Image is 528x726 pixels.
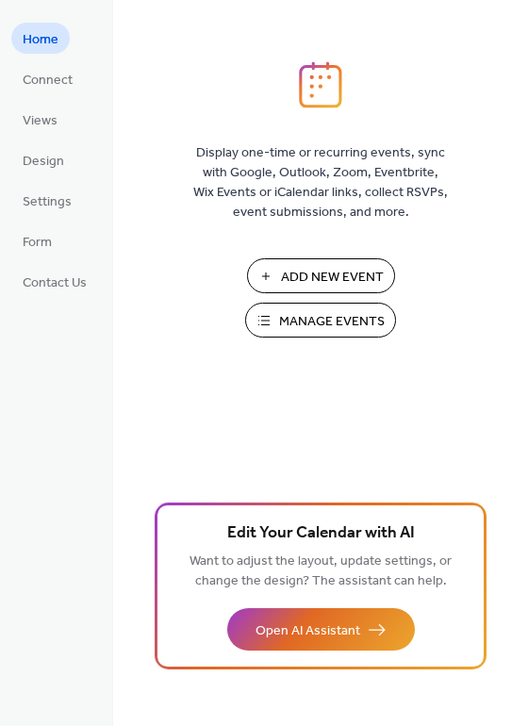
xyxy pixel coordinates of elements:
span: Settings [23,192,72,212]
span: Connect [23,71,73,91]
span: Edit Your Calendar with AI [227,520,415,547]
span: Views [23,111,58,131]
a: Views [11,104,69,135]
span: Open AI Assistant [256,621,360,641]
a: Contact Us [11,266,98,297]
a: Design [11,144,75,175]
a: Form [11,225,63,256]
a: Home [11,23,70,54]
span: Home [23,30,58,50]
button: Open AI Assistant [227,608,415,651]
span: Contact Us [23,273,87,293]
a: Settings [11,185,83,216]
span: Want to adjust the layout, update settings, or change the design? The assistant can help. [190,549,452,594]
a: Connect [11,63,84,94]
img: logo_icon.svg [299,61,342,108]
span: Display one-time or recurring events, sync with Google, Outlook, Zoom, Eventbrite, Wix Events or ... [193,143,448,223]
span: Form [23,233,52,253]
button: Add New Event [247,258,395,293]
button: Manage Events [245,303,396,338]
span: Add New Event [281,268,384,288]
span: Design [23,152,64,172]
span: Manage Events [279,312,385,332]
